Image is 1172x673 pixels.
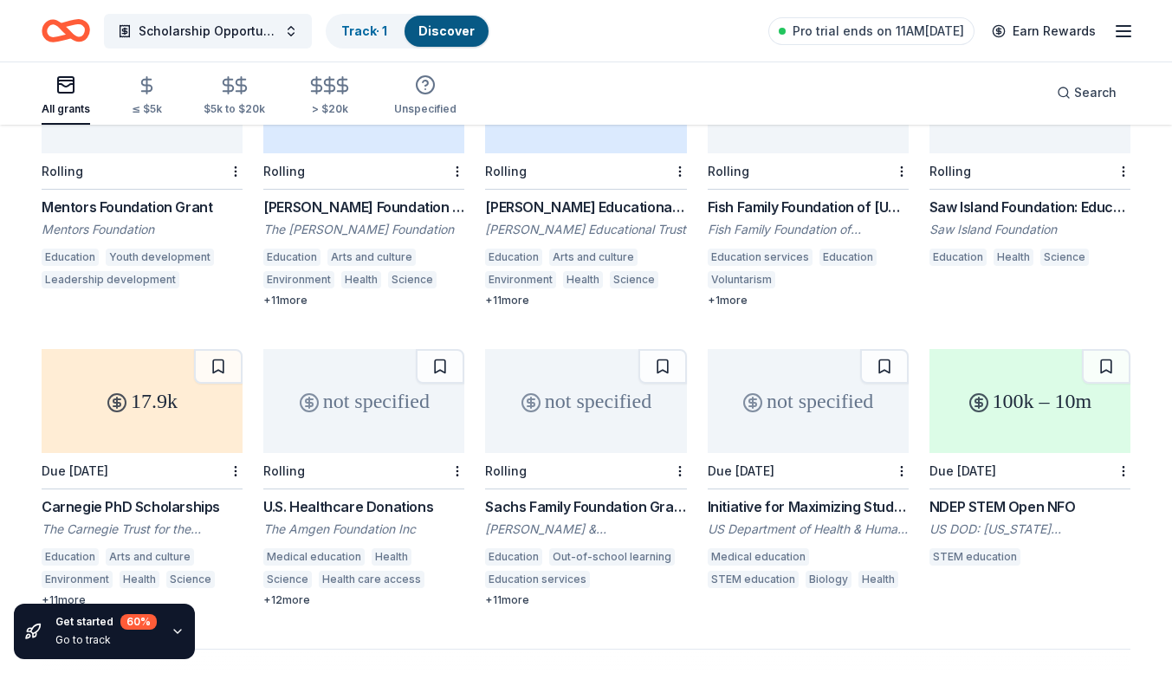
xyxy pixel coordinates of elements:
a: up to 1kRolling[PERSON_NAME] Foundation GrantThe [PERSON_NAME] FoundationEducationArts and cultur... [263,49,464,307]
a: Home [42,10,90,51]
div: Health [341,271,381,288]
div: [PERSON_NAME] Educational Trust [485,221,686,238]
a: not specifiedDue [DATE]Initiative for Maximizing Student Development (IMSD) (T32) (350977)US Depa... [708,349,909,593]
div: 17.9k [42,349,243,453]
div: Rolling [263,463,305,478]
div: Get started [55,614,157,630]
span: Pro trial ends on 11AM[DATE] [793,21,964,42]
button: Search [1043,75,1130,110]
div: Arts and culture [327,249,416,266]
div: Due [DATE] [708,463,774,478]
div: Due [DATE] [42,463,108,478]
div: + 11 more [263,294,464,307]
div: The Amgen Foundation Inc [263,521,464,538]
div: Science [263,571,312,588]
div: 60 % [120,614,157,630]
div: Health [120,571,159,588]
div: Rolling [42,164,83,178]
a: Earn Rewards [981,16,1106,47]
div: Environment [485,271,556,288]
div: Carnegie PhD Scholarships [42,496,243,517]
div: NDEP STEM Open NFO [929,496,1130,517]
div: [PERSON_NAME] Educational Trust Grants to Individuals [485,197,686,217]
div: Education [819,249,877,266]
div: U.S. Healthcare Donations [263,496,464,517]
div: + 12 more [263,593,464,607]
a: Discover [418,23,475,38]
div: Education [929,249,987,266]
div: Due [DATE] [929,463,996,478]
div: Fish Family Foundation of [US_STATE] Grants [708,197,909,217]
div: Science [388,271,437,288]
a: not specifiedRollingU.S. Healthcare DonationsThe Amgen Foundation IncMedical educationHealthScien... [263,349,464,607]
div: Health [563,271,603,288]
div: not specified [485,349,686,453]
div: + 11 more [485,294,686,307]
div: US Department of Health & Human Services: National Institutes of Health (NIH) [708,521,909,538]
div: Education [263,249,321,266]
div: Sachs Family Foundation Grant [485,496,686,517]
div: All grants [42,102,90,116]
div: Education services [708,249,813,266]
div: [PERSON_NAME] Foundation Grant [263,197,464,217]
div: The [PERSON_NAME] Foundation [263,221,464,238]
button: > $20k [307,68,353,125]
div: STEM education [929,548,1020,566]
div: + 1 more [708,294,909,307]
div: Out-of-school learning [549,548,675,566]
div: Biology [806,571,851,588]
div: 100k – 10m [929,349,1130,453]
div: Science [166,571,215,588]
div: not specified [708,349,909,453]
div: Education [42,548,99,566]
div: $5k to $20k [204,102,265,116]
div: Science [1040,249,1089,266]
button: $5k to $20k [204,68,265,125]
div: Education services [485,571,590,588]
div: Saw Island Foundation: Education, Science and Health Grant [929,197,1130,217]
div: Unspecified [394,102,456,116]
div: Go to track [55,633,157,647]
div: > $20k [307,102,353,116]
div: Rolling [485,463,527,478]
a: Track· 1 [341,23,387,38]
div: Education [485,249,542,266]
a: Pro trial ends on 11AM[DATE] [768,17,975,45]
div: Leadership development [42,271,179,288]
button: Track· 1Discover [326,14,490,49]
div: Fish Family Foundation of [US_STATE] [708,221,909,238]
div: Health [372,548,411,566]
div: Mentors Foundation Grant [42,197,243,217]
div: Arts and culture [106,548,194,566]
button: Unspecified [394,68,456,125]
a: 17.9kDue [DATE]Carnegie PhD ScholarshipsThe Carnegie Trust for the Universities of [GEOGRAPHIC_DA... [42,349,243,607]
button: ≤ $5k [132,68,162,125]
a: not specifiedRollingSachs Family Foundation Grant[PERSON_NAME] & [PERSON_NAME] FoundationEducatio... [485,349,686,607]
a: not specifiedRollingMentors Foundation GrantMentors FoundationEducationYouth developmentLeadershi... [42,49,243,294]
div: STEM education [708,571,799,588]
div: Youth development [106,249,214,266]
button: All grants [42,68,90,125]
div: Science [610,271,658,288]
div: Arts and culture [549,249,638,266]
div: Saw Island Foundation [929,221,1130,238]
a: 530Rolling[PERSON_NAME] Educational Trust Grants to Individuals[PERSON_NAME] Educational TrustEdu... [485,49,686,307]
a: not specifiedRollingSaw Island Foundation: Education, Science and Health GrantSaw Island Foundati... [929,49,1130,271]
div: not specified [263,349,464,453]
div: + 11 more [485,593,686,607]
div: Education [485,548,542,566]
div: ≤ $5k [132,102,162,116]
span: Scholarship Opportunity [139,21,277,42]
div: Medical education [263,548,365,566]
a: 100k – 10mDue [DATE]NDEP STEM Open NFOUS DOD: [US_STATE] Headquarters Services (WHS)STEM education [929,349,1130,571]
div: Environment [42,571,113,588]
div: Rolling [708,164,749,178]
div: The Carnegie Trust for the Universities of [GEOGRAPHIC_DATA] [42,521,243,538]
button: Scholarship Opportunity [104,14,312,49]
div: Education [42,249,99,266]
div: Rolling [263,164,305,178]
div: Rolling [485,164,527,178]
div: Rolling [929,164,971,178]
div: [PERSON_NAME] & [PERSON_NAME] Foundation [485,521,686,538]
div: Voluntarism [708,271,775,288]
